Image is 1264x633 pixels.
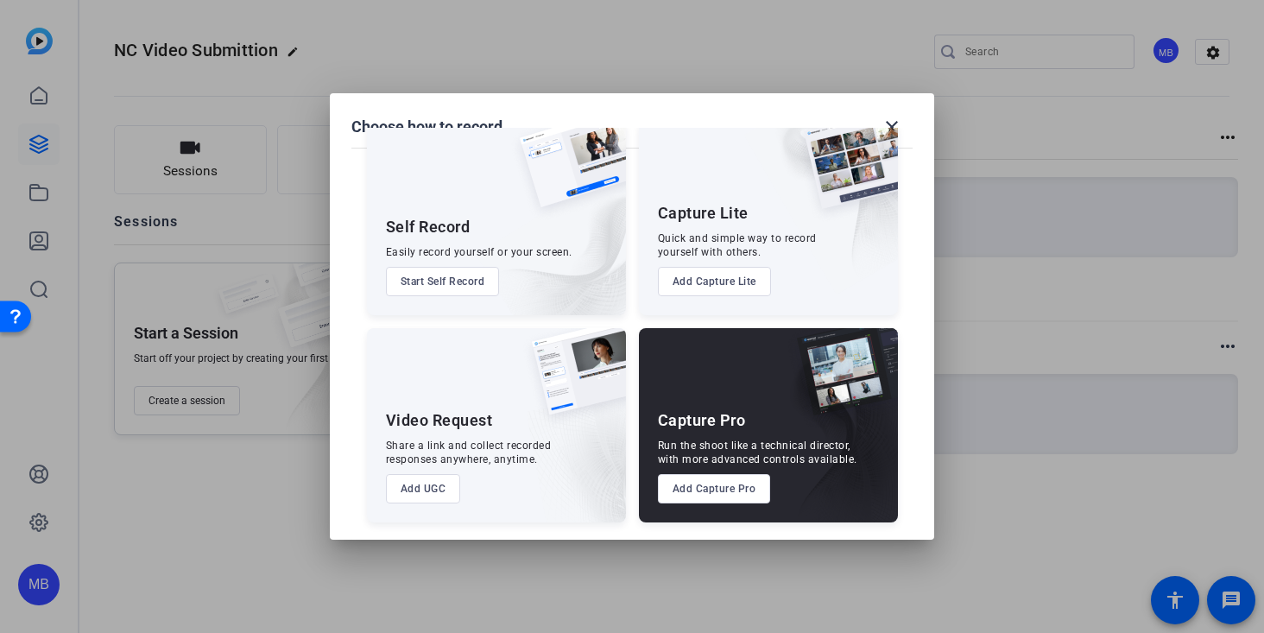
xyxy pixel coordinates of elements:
[658,203,749,224] div: Capture Lite
[386,439,552,466] div: Share a link and collect recorded responses anywhere, anytime.
[386,245,572,259] div: Easily record yourself or your screen.
[476,158,626,315] img: embarkstudio-self-record.png
[770,350,898,522] img: embarkstudio-capture-pro.png
[386,410,493,431] div: Video Request
[526,382,626,522] img: embarkstudio-ugc-content.png
[658,410,746,431] div: Capture Pro
[386,474,461,503] button: Add UGC
[658,474,771,503] button: Add Capture Pro
[743,121,898,294] img: embarkstudio-capture-lite.png
[791,121,898,226] img: capture-lite.png
[507,121,626,225] img: self-record.png
[784,328,898,434] img: capture-pro.png
[882,117,902,137] mat-icon: close
[658,439,857,466] div: Run the shoot like a technical director, with more advanced controls available.
[658,231,817,259] div: Quick and simple way to record yourself with others.
[351,117,502,137] h1: Choose how to record
[658,267,771,296] button: Add Capture Lite
[386,217,471,237] div: Self Record
[519,328,626,433] img: ugc-content.png
[386,267,500,296] button: Start Self Record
